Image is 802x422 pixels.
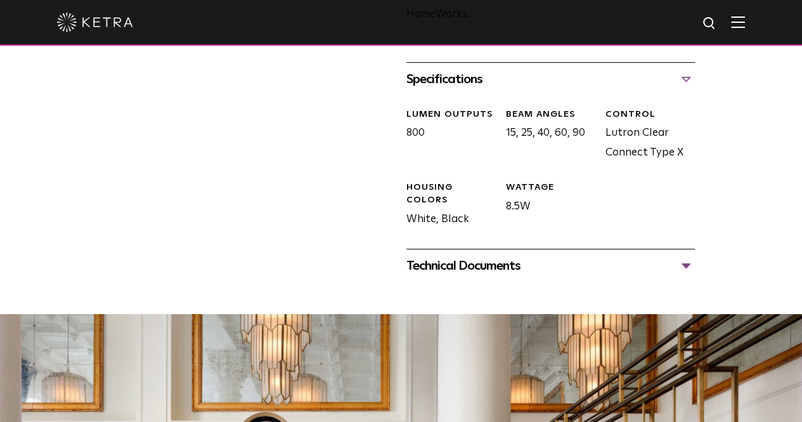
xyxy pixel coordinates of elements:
div: Lutron Clear Connect Type X [596,109,695,163]
div: 15, 25, 40, 60, 90 [496,109,596,163]
div: WATTAGE [506,181,596,194]
div: HOUSING COLORS [406,181,496,206]
div: LUMEN OUTPUTS [406,109,496,121]
div: CONTROL [605,109,695,121]
div: 8.5W [496,181,596,229]
img: search icon [702,16,718,32]
div: White, Black [397,181,496,229]
div: Specifications [406,69,695,89]
div: Beam Angles [506,109,596,121]
img: Hamburger%20Nav.svg [731,16,745,28]
div: Technical Documents [406,256,695,276]
img: ketra-logo-2019-white [57,13,133,32]
div: 800 [397,109,496,163]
